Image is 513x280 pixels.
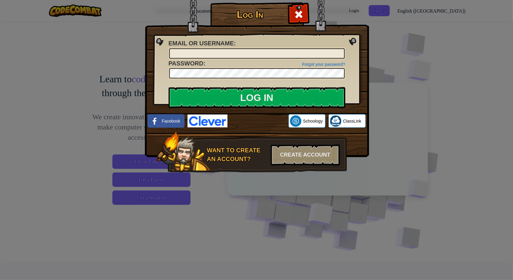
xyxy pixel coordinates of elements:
img: facebook_small.png [149,115,160,127]
h1: Log In [212,9,289,20]
div: Create Account [271,145,340,166]
input: Log In [169,87,345,108]
span: Facebook [162,118,180,124]
label: : [169,59,206,68]
iframe: Sign in with Google Button [227,114,289,128]
div: Want to create an account? [207,146,267,163]
span: Email or Username [169,40,234,47]
span: ClassLink [343,118,361,124]
a: Forgot your password? [302,62,345,67]
img: classlink-logo-small.png [330,115,341,127]
span: Schoology [303,118,322,124]
img: clever-logo-blue.png [188,114,228,127]
label: : [169,39,236,48]
img: schoology.png [290,115,301,127]
span: Password [169,60,203,67]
